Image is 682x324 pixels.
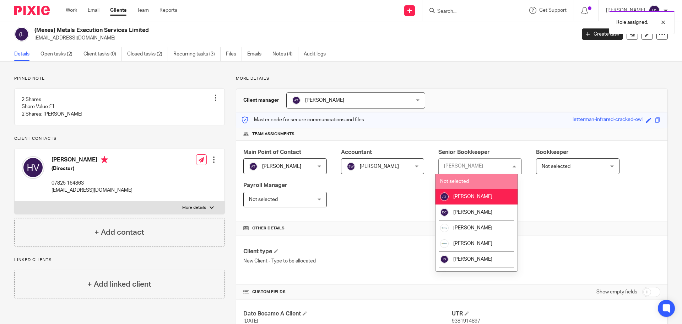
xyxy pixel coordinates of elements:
a: Open tasks (2) [40,47,78,61]
p: Linked clients [14,257,225,263]
span: Not selected [440,179,469,184]
h4: CUSTOM FIELDS [243,289,452,295]
span: Payroll Manager [243,182,287,188]
h5: (Director) [52,165,132,172]
p: 07825 164863 [52,180,132,187]
p: Role assigned. [616,19,648,26]
p: New Client - Type to be allocated [243,257,452,265]
a: Work [66,7,77,14]
h3: Client manager [243,97,279,104]
a: Files [226,47,242,61]
span: [PERSON_NAME] [453,257,492,262]
div: [PERSON_NAME] [444,164,483,169]
span: [PERSON_NAME] [262,164,301,169]
a: Recurring tasks (3) [173,47,221,61]
h4: + Add linked client [87,279,151,290]
h4: + Add contact [94,227,144,238]
p: More details [182,205,206,211]
p: [EMAIL_ADDRESS][DOMAIN_NAME] [52,187,132,194]
img: svg%3E [347,162,355,171]
span: Senior Bookkeeper [438,149,490,155]
a: Team [137,7,149,14]
img: svg%3E [440,271,449,279]
img: Pixie [14,6,50,15]
span: Main Point of Contact [243,149,301,155]
a: Closed tasks (2) [127,47,168,61]
span: Team assignments [252,131,294,137]
img: svg%3E [249,162,258,171]
img: svg%3E [14,27,29,42]
span: [DATE] [243,319,258,324]
a: Email [88,7,99,14]
span: [PERSON_NAME] [453,210,492,215]
a: Audit logs [304,47,331,61]
img: Infinity%20Logo%20with%20Whitespace%20.png [440,224,449,232]
h4: Client type [243,248,452,255]
span: Other details [252,225,285,231]
img: svg%3E [649,5,660,16]
span: Not selected [542,164,570,169]
p: Pinned note [14,76,225,81]
span: Not selected [249,197,278,202]
img: Infinity%20Logo%20with%20Whitespace%20.png [440,239,449,248]
h4: Date Became A Client [243,310,452,318]
span: Bookkeeper [536,149,569,155]
i: Primary [101,156,108,163]
h4: [PERSON_NAME] [52,156,132,165]
img: svg%3E [22,156,44,179]
span: [PERSON_NAME] [305,98,344,103]
span: [PERSON_NAME] [453,241,492,246]
a: Create task [582,28,623,40]
a: Details [14,47,35,61]
p: Master code for secure communications and files [242,116,364,123]
a: Client tasks (0) [83,47,122,61]
h4: UTR [452,310,660,318]
p: [STREET_ADDRESS] [452,265,660,272]
img: svg%3E [440,255,449,264]
h2: (Mexes) Metals Execution Services Limited [34,27,464,34]
span: 9381914897 [452,319,480,324]
span: Accountant [341,149,372,155]
p: [EMAIL_ADDRESS][DOMAIN_NAME] [34,34,571,42]
span: [PERSON_NAME] [453,194,492,199]
p: Client contacts [14,136,225,142]
img: svg%3E [292,96,301,105]
a: Emails [247,47,267,61]
span: [PERSON_NAME] [360,164,399,169]
a: Notes (4) [272,47,298,61]
label: Show empty fields [596,288,637,296]
img: svg%3E [440,208,449,217]
a: Clients [110,7,126,14]
p: More details [236,76,668,81]
h4: Address [452,248,660,255]
div: letterman-infrared-cracked-owl [573,116,643,124]
span: [PERSON_NAME] [453,225,492,230]
img: svg%3E [440,192,449,201]
a: Reports [159,7,177,14]
p: [STREET_ADDRESS] [452,257,660,265]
